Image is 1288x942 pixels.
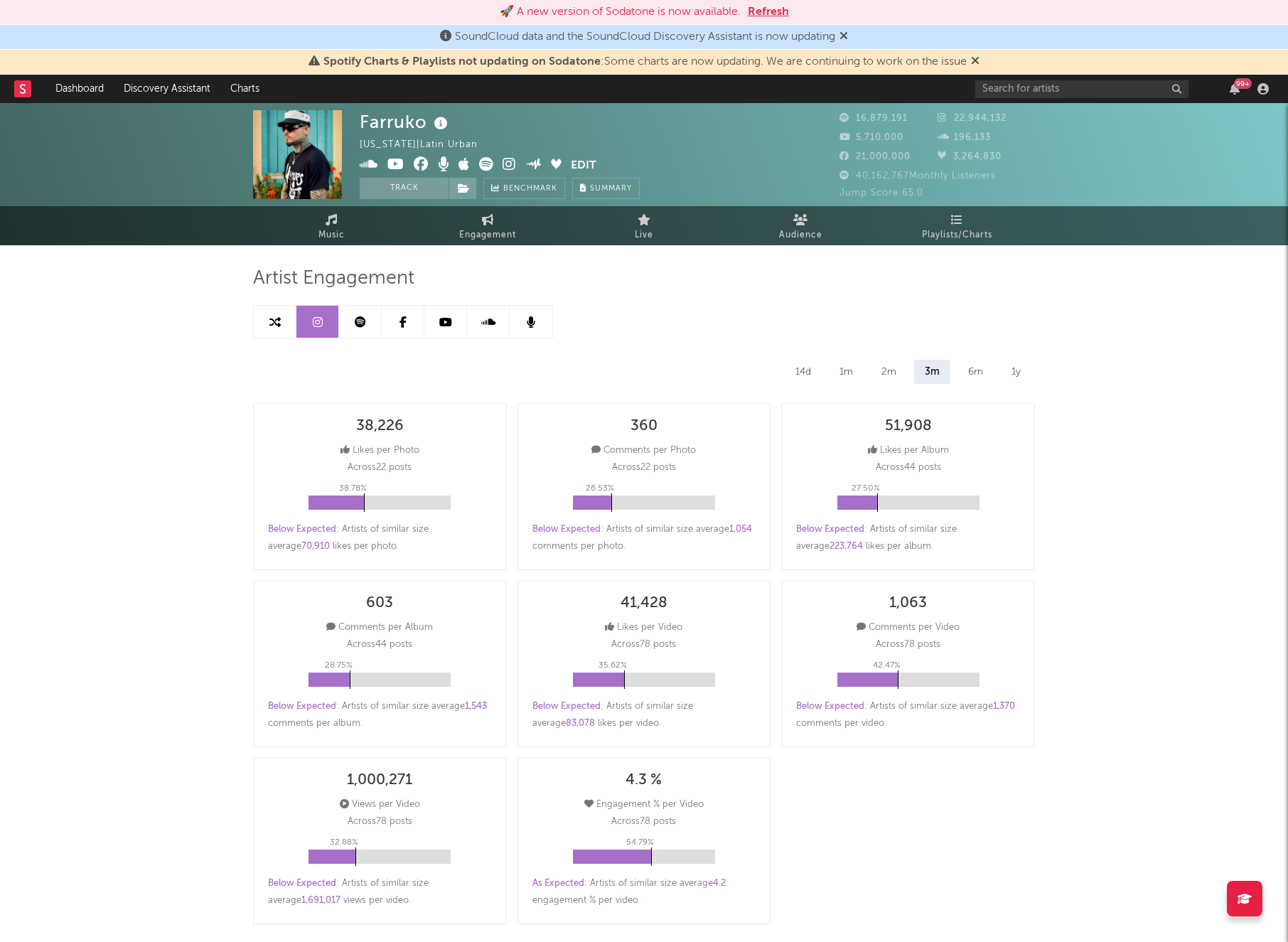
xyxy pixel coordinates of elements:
[330,834,358,851] p: 32.88 %
[586,480,614,497] p: 26.53 %
[914,360,950,384] div: 3m
[584,796,704,813] div: Engagement % per Video
[340,796,420,813] div: Views per Video
[938,133,991,142] span: 196,133
[268,879,336,888] span: Below Expected
[268,702,336,711] span: Below Expected
[713,879,726,888] span: 4.2
[857,619,960,636] div: Comments per Video
[348,813,412,830] p: Across 78 posts
[532,702,601,711] span: Below Expected
[566,206,722,245] a: Live
[879,206,1035,245] a: Playlists/Charts
[347,772,412,789] div: 1,000,271
[409,206,566,245] a: Engagement
[326,619,433,636] div: Comments per Album
[796,702,864,711] span: Below Expected
[532,698,756,732] div: : Artists of similar size average likes per video .
[347,636,412,653] p: Across 44 posts
[611,636,676,653] p: Across 78 posts
[889,595,927,612] div: 1,063
[268,521,492,555] div: : Artists of similar size average likes per photo .
[503,181,557,198] span: Benchmark
[839,31,848,43] span: Dismiss
[532,521,756,555] div: : Artists of similar size average comments per photo .
[796,698,1020,732] div: : Artists of similar size average comments per video .
[605,619,682,636] div: Likes per Video
[748,4,789,21] button: Refresh
[796,525,864,534] span: Below Expected
[852,480,880,497] p: 27.50 %
[220,75,269,103] a: Charts
[360,137,494,154] div: [US_STATE] | Latin Urban
[360,178,449,199] button: Track
[993,702,1015,711] span: 1,370
[459,227,516,244] span: Engagement
[323,56,967,68] span: : Some charts are now updating. We are continuing to work on the issue
[621,595,667,612] div: 41,428
[356,418,404,435] div: 38,226
[785,360,822,384] div: 14d
[1230,83,1240,95] button: 99+
[339,480,367,497] p: 38.78 %
[532,879,584,888] span: As Expected
[318,227,345,244] span: Music
[268,875,492,909] div: : Artists of similar size average views per video .
[1234,78,1252,89] div: 99 +
[590,185,632,193] span: Summary
[465,702,487,711] span: 1,543
[455,31,835,43] span: SoundCloud data and the SoundCloud Discovery Assistant is now updating
[871,360,907,384] div: 2m
[876,636,940,653] p: Across 78 posts
[729,525,752,534] span: 1,054
[572,178,640,199] button: Summary
[591,442,696,459] div: Comments per Photo
[566,719,595,728] span: 83,078
[796,521,1020,555] div: : Artists of similar size average likes per album .
[483,178,565,199] a: Benchmark
[268,698,492,732] div: : Artists of similar size average comments per album .
[626,772,662,789] div: 4.3 %
[971,56,980,68] span: Dismiss
[301,896,340,905] span: 1,691,017
[599,657,627,674] p: 35.62 %
[885,418,932,435] div: 51,908
[839,152,911,161] span: 21,000,000
[922,227,992,244] span: Playlists/Charts
[839,171,996,181] span: 40,162,767 Monthly Listeners
[830,542,863,551] span: 223,764
[340,442,419,459] div: Likes per Photo
[626,834,654,851] p: 54.79 %
[839,188,923,198] span: Jump Score: 65.0
[45,75,114,103] a: Dashboard
[323,56,601,68] span: Spotify Charts & Playlists not updating on Sodatone
[532,525,601,534] span: Below Expected
[348,459,412,476] p: Across 22 posts
[1001,360,1031,384] div: 1y
[722,206,879,245] a: Audience
[938,114,1007,123] span: 22,944,132
[938,152,1002,161] span: 3,264,830
[868,442,949,459] div: Likes per Album
[114,75,220,103] a: Discovery Assistant
[779,227,822,244] span: Audience
[360,110,451,134] div: Farruko
[268,525,336,534] span: Below Expected
[301,542,330,551] span: 70,910
[873,657,901,674] p: 42.47 %
[532,875,756,909] div: : Artists of similar size average engagement % per video .
[325,657,353,674] p: 28.75 %
[839,114,908,123] span: 16,879,191
[366,595,393,612] div: 603
[500,4,741,21] div: 🚀 A new version of Sodatone is now available.
[975,80,1188,98] input: Search for artists
[839,133,903,142] span: 5,710,000
[957,360,994,384] div: 6m
[829,360,864,384] div: 1m
[876,459,941,476] p: Across 44 posts
[630,418,658,435] div: 360
[253,206,409,245] a: Music
[612,459,676,476] p: Across 22 posts
[635,227,653,244] span: Live
[611,813,676,830] p: Across 78 posts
